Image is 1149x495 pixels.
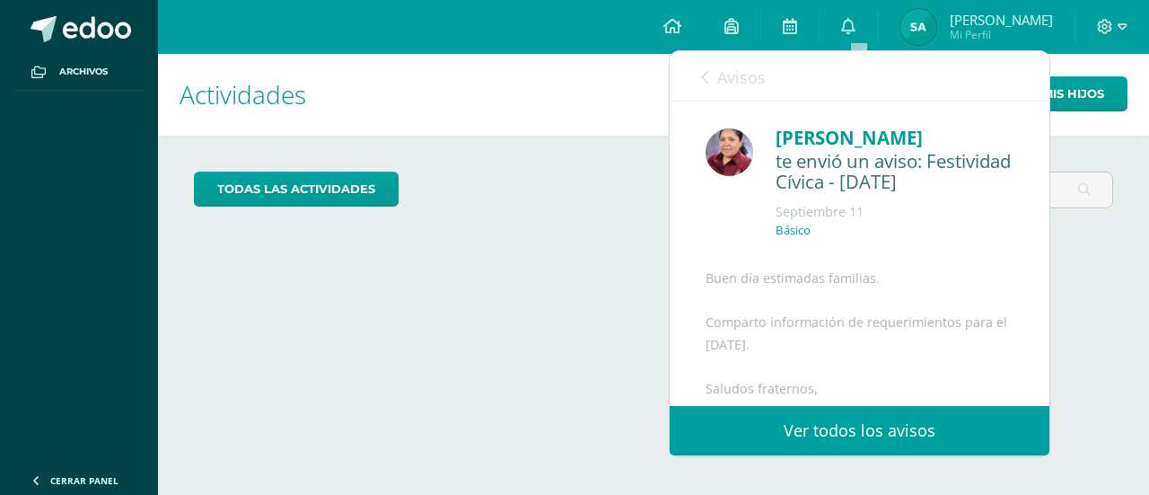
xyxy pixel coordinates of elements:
span: Archivos [59,65,108,79]
a: Mis hijos [1000,76,1127,111]
span: Mis hijos [1042,77,1104,110]
div: Septiembre 11 [776,203,1013,221]
span: [PERSON_NAME] [950,11,1053,29]
a: todas las Actividades [194,172,399,207]
span: Avisos [717,66,766,88]
span: Cerrar panel [50,474,118,487]
a: Archivos [14,54,144,91]
img: ca38207ff64f461ec141487f36af9fbf.png [706,128,753,176]
div: te envió un aviso: Festividad Cívica - 12 de septiembre [776,151,1013,193]
p: Básico [776,223,811,238]
a: Ver todos los avisos [670,406,1049,455]
span: Mi Perfil [950,27,1053,42]
div: [PERSON_NAME] [776,124,1013,152]
img: a647c2c6b47945dee9b34a10eee225fd.png [900,9,936,45]
h1: Actividades [180,54,1127,136]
